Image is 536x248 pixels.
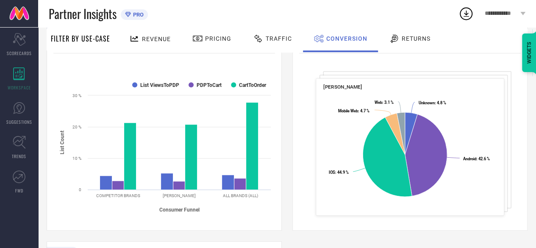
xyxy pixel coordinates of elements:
text: 0 [79,187,81,192]
span: Filter By Use-Case [51,33,110,44]
text: List ViewsToPDP [140,82,179,88]
span: Partner Insights [49,5,117,22]
span: Returns [402,35,430,42]
span: Pricing [205,35,231,42]
text: ALL BRANDS (ALL) [223,193,258,198]
span: Revenue [142,36,171,42]
text: 20 % [72,125,81,129]
tspan: Consumer Funnel [159,207,200,213]
tspan: Web [375,100,382,105]
span: WORKSPACE [8,84,31,91]
tspan: Mobile Web [338,108,358,113]
text: : 4.8 % [418,100,446,105]
span: PRO [131,11,144,18]
span: Conversion [326,35,367,42]
text: 10 % [72,156,81,161]
text: : 42.6 % [463,156,490,161]
text: CartToOrder [239,82,267,88]
text: : 4.7 % [338,108,369,113]
tspan: IOS [329,170,335,175]
span: SUGGESTIONS [6,119,32,125]
text: COMPETITOR BRANDS [96,193,140,198]
text: : 44.9 % [329,170,349,175]
span: [PERSON_NAME] [323,84,362,90]
div: Open download list [458,6,474,21]
span: Traffic [266,35,292,42]
tspan: Android [463,156,476,161]
text: 30 % [72,93,81,98]
tspan: List Count [59,131,65,154]
text: : 3.1 % [375,100,394,105]
span: SCORECARDS [7,50,32,56]
text: [PERSON_NAME] [163,193,196,198]
span: TRENDS [12,153,26,159]
span: FWD [15,187,23,194]
tspan: Unknown [418,100,434,105]
text: PDPToCart [197,82,222,88]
